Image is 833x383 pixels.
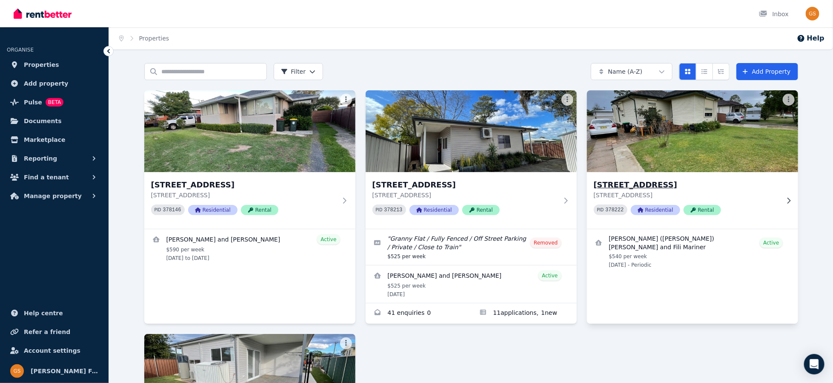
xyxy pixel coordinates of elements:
[366,265,577,303] a: View details for Alvin Banaag and Edwin Bico
[679,63,696,80] button: Card view
[24,172,69,182] span: Find a tenant
[241,205,278,215] span: Rental
[366,90,577,172] img: 15A Crown St, Riverstone
[384,207,402,213] code: 378213
[7,112,102,130] a: Documents
[24,97,42,107] span: Pulse
[597,207,604,212] small: PID
[366,303,471,324] a: Enquiries for 15A Crown St, Riverstone
[7,169,102,186] button: Find a tenant
[24,153,57,164] span: Reporting
[581,88,803,174] img: 43 Catalina St, North St Marys
[409,205,459,215] span: Residential
[372,191,558,199] p: [STREET_ADDRESS]
[366,90,577,229] a: 15A Crown St, Riverstone[STREET_ADDRESS][STREET_ADDRESS]PID 378213ResidentialRental
[139,35,169,42] a: Properties
[7,323,102,340] a: Refer a friend
[594,191,779,199] p: [STREET_ADDRESS]
[561,94,573,106] button: More options
[7,94,102,111] a: PulseBETA
[281,67,306,76] span: Filter
[24,60,59,70] span: Properties
[10,364,24,378] img: Stanyer Family Super Pty Ltd ATF Stanyer Family Super
[24,346,80,356] span: Account settings
[587,90,798,229] a: 43 Catalina St, North St Marys[STREET_ADDRESS][STREET_ADDRESS]PID 378222ResidentialRental
[7,131,102,148] a: Marketplace
[7,187,102,204] button: Manage property
[274,63,323,80] button: Filter
[696,63,713,80] button: Compact list view
[7,75,102,92] a: Add property
[587,229,798,274] a: View details for Vitaliano (Victor) Pulaa and Fili Mariner
[340,337,352,349] button: More options
[7,56,102,73] a: Properties
[804,354,824,374] div: Open Intercom Messenger
[31,366,98,376] span: [PERSON_NAME] Family Super Pty Ltd ATF [PERSON_NAME] Family Super
[679,63,730,80] div: View options
[24,308,63,318] span: Help centre
[155,207,161,212] small: PID
[24,116,62,126] span: Documents
[631,205,680,215] span: Residential
[188,205,238,215] span: Residential
[163,207,181,213] code: 378146
[806,7,819,20] img: Stanyer Family Super Pty Ltd ATF Stanyer Family Super
[759,10,789,18] div: Inbox
[462,205,500,215] span: Rental
[24,191,82,201] span: Manage property
[594,179,779,191] h3: [STREET_ADDRESS]
[376,207,383,212] small: PID
[605,207,624,213] code: 378222
[684,205,721,215] span: Rental
[151,191,337,199] p: [STREET_ADDRESS]
[14,7,72,20] img: RentBetter
[151,179,337,191] h3: [STREET_ADDRESS]
[7,47,34,53] span: ORGANISE
[144,90,355,229] a: 15 Crown St, Riverstone[STREET_ADDRESS][STREET_ADDRESS]PID 378146ResidentialRental
[7,342,102,359] a: Account settings
[340,94,352,106] button: More options
[24,78,69,89] span: Add property
[783,94,795,106] button: More options
[144,90,355,172] img: 15 Crown St, Riverstone
[109,27,179,49] nav: Breadcrumb
[372,179,558,191] h3: [STREET_ADDRESS]
[7,150,102,167] button: Reporting
[797,33,824,43] button: Help
[144,229,355,267] a: View details for Lemuel and Liberty Ramos
[736,63,798,80] a: Add Property
[366,229,577,265] a: Edit listing: Granny Flat / Fully Fenced / Off Street Parking / Private / Close to Train
[24,135,65,145] span: Marketplace
[7,305,102,322] a: Help centre
[24,327,70,337] span: Refer a friend
[608,67,643,76] span: Name (A-Z)
[713,63,730,80] button: Expanded list view
[46,98,63,107] span: BETA
[471,303,577,324] a: Applications for 15A Crown St, Riverstone
[591,63,673,80] button: Name (A-Z)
